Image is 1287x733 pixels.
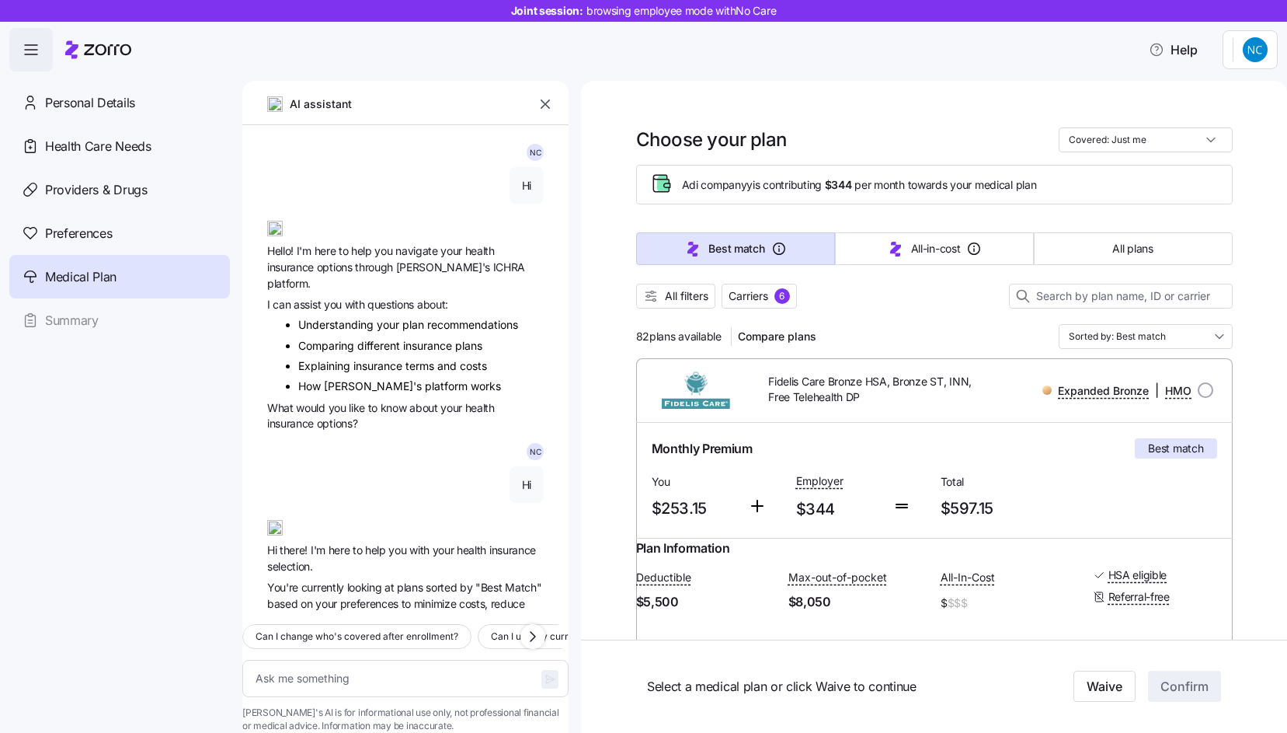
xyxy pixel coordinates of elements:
[273,298,294,311] span: can
[301,581,347,594] span: currently
[948,595,968,611] span: $$$
[1009,284,1233,309] input: Search by plan name, ID or carrier
[242,707,569,733] span: [PERSON_NAME]'s AI is for informational use only, not professional financial or medical advice. I...
[384,581,397,594] span: at
[788,592,928,612] span: $8,050
[402,318,427,331] span: plan
[329,543,353,557] span: here
[649,372,744,409] img: Fidelis Care
[530,448,541,456] span: N C
[1108,589,1170,605] span: Referral-free
[440,401,464,414] span: your
[682,177,1037,193] span: Adi companyy is contributing per month towards your medical plan
[465,401,495,414] span: health
[45,224,112,243] span: Preferences
[9,168,230,211] a: Providers & Drugs
[267,581,301,594] span: You're
[489,543,536,557] span: insurance
[397,581,426,594] span: plans
[324,298,345,311] span: you
[324,379,425,393] span: [PERSON_NAME]'s
[355,260,395,274] span: through
[403,339,455,352] span: insurance
[388,543,409,557] span: you
[368,401,381,414] span: to
[417,298,448,311] span: about:
[788,570,887,585] span: Max-out-of-pocket
[1087,678,1122,696] span: Waive
[347,581,384,594] span: looking
[351,244,374,257] span: help
[267,417,317,430] span: insurance
[9,255,230,298] a: Medical Plan
[405,359,437,372] span: terms
[459,597,491,610] span: costs,
[636,284,715,309] button: All filters
[353,543,365,557] span: to
[455,339,482,352] span: plans
[317,417,357,430] span: options?
[45,93,135,113] span: Personal Details
[1112,241,1153,257] span: All plans
[708,241,764,257] span: Best match
[377,318,402,331] span: your
[297,244,315,257] span: I'm
[267,597,301,610] span: based
[522,477,531,493] span: Hi
[796,497,880,522] span: $344
[1059,324,1233,349] input: Order by dropdown
[1148,441,1203,456] span: Best match
[426,581,460,594] span: sorted
[267,260,317,274] span: insurance
[478,624,709,649] button: Can I use my current doctors with these plans?
[329,401,350,414] span: you
[729,288,768,304] span: Carriers
[298,318,377,331] span: Understanding
[311,543,329,557] span: I'm
[9,81,230,124] a: Personal Details
[437,359,460,372] span: and
[440,244,464,257] span: your
[365,543,388,557] span: help
[774,288,790,304] div: 6
[267,221,283,236] img: ai-icon.png
[289,96,353,113] span: AI assistant
[491,629,696,644] span: Can I use my current doctors with these plans?
[1148,672,1221,703] button: Confirm
[1073,672,1136,703] button: Waive
[491,597,525,610] span: reduce
[267,543,280,557] span: Hi
[1136,34,1210,65] button: Help
[353,359,405,372] span: insurance
[345,298,367,311] span: with
[267,560,313,573] span: selection.
[941,474,1073,490] span: Total
[298,359,353,372] span: Explaining
[45,267,117,287] span: Medical Plan
[457,543,489,557] span: health
[425,379,471,393] span: platform
[280,543,311,557] span: there!
[267,298,273,311] span: I
[636,329,722,344] span: 82 plans available
[381,401,409,414] span: know
[409,543,432,557] span: with
[315,244,339,257] span: here
[636,570,691,585] span: Deductible
[315,597,339,610] span: your
[647,677,1025,696] span: Select a medical plan or click Waive to continue
[1165,383,1191,399] span: HMO
[395,244,440,257] span: navigate
[427,318,518,331] span: recommendations
[522,178,531,194] span: Hi
[298,339,357,352] span: Comparing
[267,96,283,112] img: ai-icon.png
[738,329,816,344] span: Compare plans
[396,260,493,274] span: [PERSON_NAME]'s
[374,244,395,257] span: you
[460,581,475,594] span: by
[475,581,505,594] span: "Best
[256,629,458,644] span: Can I change who's covered after enrollment?
[267,401,296,414] span: What
[652,439,753,459] span: Monthly Premium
